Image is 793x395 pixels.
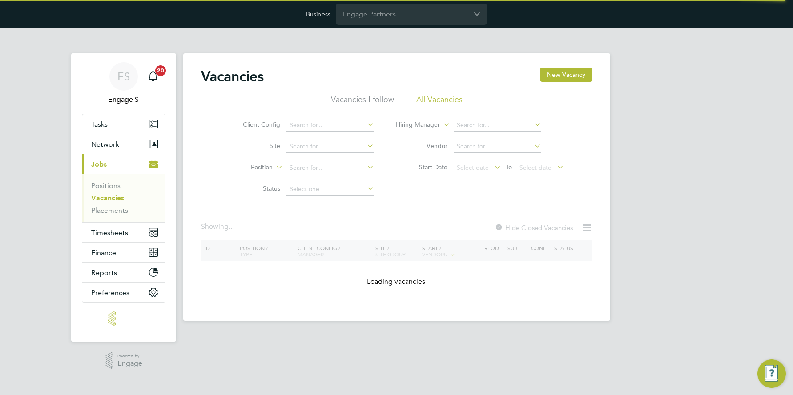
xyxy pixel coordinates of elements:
[495,223,573,232] label: Hide Closed Vacancies
[229,222,234,231] span: ...
[82,114,165,134] a: Tasks
[82,311,165,326] a: Go to home page
[91,248,116,257] span: Finance
[286,119,374,132] input: Search for...
[757,359,786,388] button: Engage Resource Center
[454,119,541,132] input: Search for...
[91,120,108,128] span: Tasks
[389,120,440,129] label: Hiring Manager
[82,154,165,174] button: Jobs
[82,263,165,282] button: Reports
[201,222,236,231] div: Showing
[396,142,447,150] label: Vendor
[331,94,394,110] li: Vacancies I follow
[82,94,165,105] span: Engage S
[82,223,165,242] button: Timesheets
[286,162,374,174] input: Search for...
[91,194,124,202] a: Vacancies
[201,68,264,85] h2: Vacancies
[117,71,130,82] span: ES
[91,140,119,148] span: Network
[105,352,142,369] a: Powered byEngage
[91,268,117,277] span: Reports
[91,160,107,168] span: Jobs
[286,183,374,196] input: Select one
[229,184,280,192] label: Status
[519,164,551,172] span: Select date
[82,62,165,105] a: ESEngage S
[155,65,166,76] span: 20
[82,283,165,302] button: Preferences
[396,163,447,171] label: Start Date
[221,163,273,172] label: Position
[144,62,162,91] a: 20
[457,164,489,172] span: Select date
[117,360,142,367] span: Engage
[108,311,140,326] img: engage-logo-retina.png
[503,161,515,173] span: To
[91,288,129,297] span: Preferences
[82,134,165,154] button: Network
[117,352,142,360] span: Powered by
[540,68,592,82] button: New Vacancy
[286,140,374,153] input: Search for...
[416,94,463,110] li: All Vacancies
[71,53,176,342] nav: Main navigation
[91,181,121,190] a: Positions
[91,228,128,237] span: Timesheets
[229,142,280,150] label: Site
[82,174,165,222] div: Jobs
[306,10,330,18] label: Business
[91,206,128,215] a: Placements
[82,243,165,262] button: Finance
[454,140,541,153] input: Search for...
[229,120,280,128] label: Client Config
